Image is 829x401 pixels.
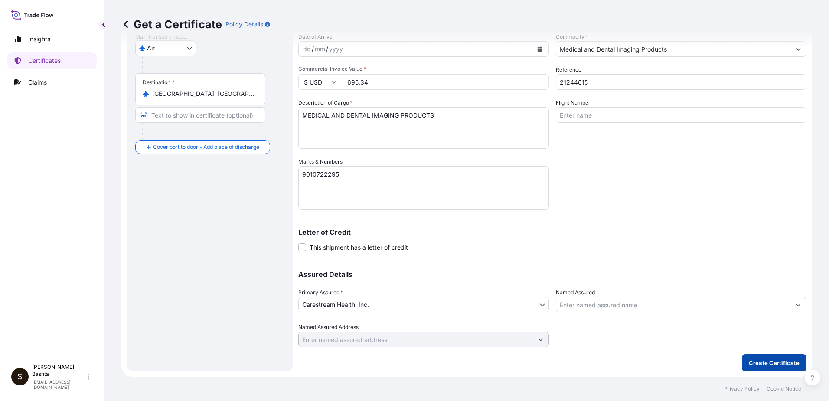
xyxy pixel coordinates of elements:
p: [PERSON_NAME] Bashta [32,364,86,378]
button: Create Certificate [742,354,806,371]
span: S [17,372,23,381]
a: Insights [7,30,97,48]
div: / [326,44,328,54]
label: Description of Cargo [298,99,352,107]
a: Cookie Notice [767,385,801,392]
input: Enter booking reference [556,74,806,90]
div: Destination [143,79,175,86]
div: day, [302,44,312,54]
input: Named Assured Address [299,332,533,347]
p: Letter of Credit [298,229,806,236]
input: Text to appear on certificate [135,107,265,123]
button: Carestream Health, Inc. [298,297,549,312]
input: Assured Name [556,297,790,312]
label: Named Assured Address [298,323,359,332]
p: Policy Details [225,20,263,29]
label: Reference [556,66,581,74]
button: Show suggestions [533,332,548,347]
label: Marks & Numbers [298,158,343,166]
p: Claims [28,78,47,87]
a: Claims [7,74,97,91]
input: Enter amount [342,74,549,90]
button: Show suggestions [790,41,806,57]
button: Calendar [533,42,547,56]
label: Flight Number [556,99,591,107]
span: Cover port to door - Add place of discharge [153,143,259,151]
p: Create Certificate [749,358,800,367]
p: Certificates [28,56,61,65]
div: month, [314,44,326,54]
div: year, [328,44,344,54]
button: Show suggestions [790,297,806,312]
p: [EMAIL_ADDRESS][DOMAIN_NAME] [32,379,86,390]
span: This shipment has a letter of credit [310,243,408,252]
input: Destination [152,89,255,98]
p: Get a Certificate [121,17,222,31]
p: Assured Details [298,271,806,278]
button: Cover port to door - Add place of discharge [135,140,270,154]
label: Named Assured [556,288,595,297]
span: Commercial Invoice Value [298,66,549,72]
input: Type to search commodity [556,41,790,57]
p: Insights [28,35,50,43]
span: Carestream Health, Inc. [302,300,369,309]
span: Primary Assured [298,288,343,297]
a: Certificates [7,52,97,69]
a: Privacy Policy [724,385,760,392]
input: Enter name [556,107,806,123]
div: / [312,44,314,54]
